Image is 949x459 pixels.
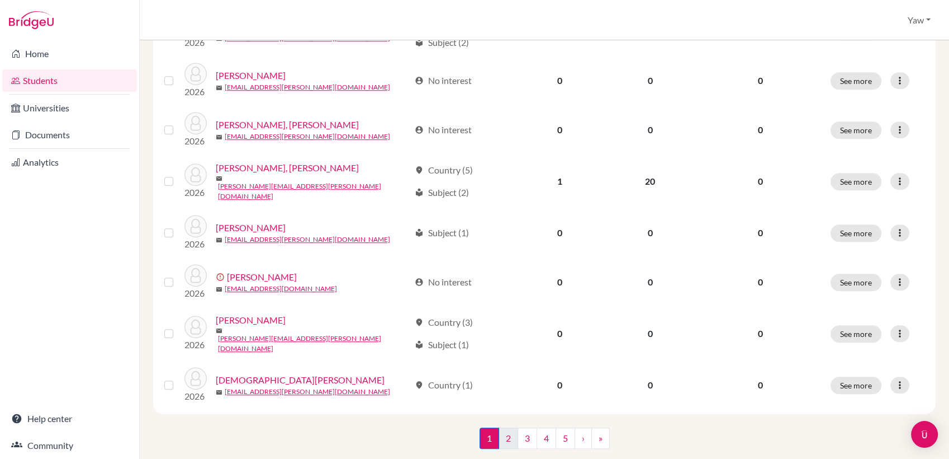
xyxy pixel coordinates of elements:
[556,428,575,449] a: 5
[184,287,207,300] p: 2026
[2,434,137,457] a: Community
[499,428,518,449] a: 2
[604,360,696,410] td: 0
[184,316,207,338] img: ANNOR, ERIC
[216,161,359,175] a: [PERSON_NAME], [PERSON_NAME]
[604,56,696,105] td: 0
[184,186,207,199] p: 2026
[703,275,817,289] p: 0
[415,275,472,289] div: No interest
[903,10,936,31] button: Yaw
[415,123,472,137] div: No interest
[537,428,556,449] a: 4
[2,151,137,174] a: Analytics
[703,378,817,392] p: 0
[703,175,817,188] p: 0
[184,367,207,390] img: Ansah, Ewura Amma
[227,270,297,284] a: [PERSON_NAME]
[216,286,222,293] span: mail
[515,105,604,154] td: 0
[515,154,604,208] td: 1
[2,43,137,65] a: Home
[184,36,207,49] p: 2026
[216,373,385,387] a: [DEMOGRAPHIC_DATA][PERSON_NAME]
[415,228,424,237] span: local_library
[184,264,207,287] img: Ankamah, Terell
[225,82,390,92] a: [EMAIL_ADDRESS][PERSON_NAME][DOMAIN_NAME]
[604,307,696,360] td: 0
[216,69,286,82] a: [PERSON_NAME]
[184,63,207,85] img: AGYEPONG, KWAKU
[703,327,817,340] p: 0
[216,237,222,243] span: mail
[225,387,390,397] a: [EMAIL_ADDRESS][PERSON_NAME][DOMAIN_NAME]
[216,175,222,182] span: mail
[184,390,207,403] p: 2026
[415,38,424,47] span: local_library
[415,188,424,197] span: local_library
[218,181,410,202] a: [PERSON_NAME][EMAIL_ADDRESS][PERSON_NAME][DOMAIN_NAME]
[184,112,207,134] img: Aidoo, Ama Adjei
[216,327,222,334] span: mail
[604,257,696,307] td: 0
[184,237,207,251] p: 2026
[831,274,881,291] button: See more
[216,221,286,235] a: [PERSON_NAME]
[604,154,696,208] td: 20
[515,56,604,105] td: 0
[184,338,207,352] p: 2026
[216,313,286,327] a: [PERSON_NAME]
[480,428,499,449] span: 1
[703,74,817,87] p: 0
[480,428,610,458] nav: ...
[415,74,472,87] div: No interest
[216,85,222,91] span: mail
[831,224,881,242] button: See more
[184,85,207,99] p: 2026
[415,166,424,175] span: location_on
[2,408,137,430] a: Help center
[515,257,604,307] td: 0
[216,389,222,396] span: mail
[703,123,817,137] p: 0
[831,72,881,90] button: See more
[831,121,881,139] button: See more
[831,325,881,343] button: See more
[415,338,469,352] div: Subject (1)
[415,316,473,329] div: Country (3)
[515,208,604,257] td: 0
[415,186,469,199] div: Subject (2)
[515,307,604,360] td: 0
[415,36,469,49] div: Subject (2)
[518,428,537,449] a: 3
[225,235,390,245] a: [EMAIL_ADDRESS][PERSON_NAME][DOMAIN_NAME]
[415,125,424,134] span: account_circle
[184,134,207,148] p: 2026
[415,278,424,287] span: account_circle
[225,284,337,294] a: [EMAIL_ADDRESS][DOMAIN_NAME]
[415,381,424,390] span: location_on
[216,134,222,140] span: mail
[184,215,207,237] img: Anderson, Christabel Nhyira
[2,69,137,92] a: Students
[911,421,938,448] div: Open Intercom Messenger
[9,11,54,29] img: Bridge-U
[604,208,696,257] td: 0
[184,163,207,186] img: Amissah, Gabriela Tawiah
[415,163,473,177] div: Country (5)
[831,377,881,394] button: See more
[415,378,473,392] div: Country (1)
[591,428,610,449] a: »
[515,360,604,410] td: 0
[415,76,424,85] span: account_circle
[2,97,137,119] a: Universities
[216,273,227,282] span: error_outline
[604,105,696,154] td: 0
[415,318,424,327] span: location_on
[415,226,469,240] div: Subject (1)
[216,35,222,42] span: mail
[831,173,881,190] button: See more
[216,118,359,132] a: [PERSON_NAME], [PERSON_NAME]
[218,334,410,354] a: [PERSON_NAME][EMAIL_ADDRESS][PERSON_NAME][DOMAIN_NAME]
[575,428,592,449] a: ›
